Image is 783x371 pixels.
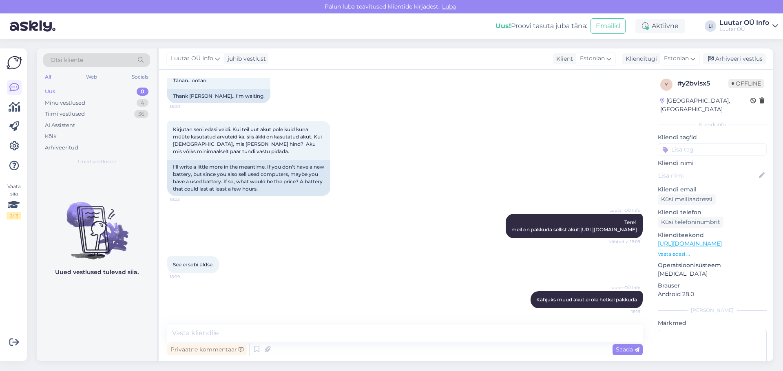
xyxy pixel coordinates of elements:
span: 18:00 [170,103,200,110]
span: Luutar OÜ Info [609,207,640,213]
p: Kliendi email [658,185,767,194]
p: Vaata edasi ... [658,250,767,258]
div: Tiimi vestlused [45,110,85,118]
div: Vaata siia [7,183,21,220]
div: # y2bvlsx5 [677,79,728,88]
p: Klienditeekond [658,231,767,239]
div: Küsi telefoninumbrit [658,217,723,228]
div: juhib vestlust [224,55,266,63]
p: Kliendi nimi [658,159,767,167]
span: Luutar OÜ Info [171,54,213,63]
div: Luutar OÜ [719,26,769,33]
p: [MEDICAL_DATA] [658,270,767,278]
div: 36 [134,110,148,118]
img: No chats [37,187,157,261]
div: I'll write a little more in the meantime. If you don't have a new battery, but since you also sel... [167,160,330,196]
div: All [43,72,53,82]
button: Emailid [591,18,626,34]
span: Kahjuks muud akut ei ole hetkel pakkuda [536,296,637,303]
div: Arhiveeritud [45,144,78,152]
span: 18:19 [610,309,640,315]
div: Küsi meiliaadressi [658,194,716,205]
div: Socials [130,72,150,82]
div: Privaatne kommentaar [167,344,247,355]
p: Brauser [658,281,767,290]
div: Web [84,72,99,82]
a: [URL][DOMAIN_NAME] [580,226,637,233]
div: Kõik [45,132,57,140]
div: Proovi tasuta juba täna: [495,21,587,31]
div: Kliendi info [658,121,767,128]
div: 2 / 3 [7,212,21,220]
div: Arhiveeri vestlus [703,53,766,64]
div: [PERSON_NAME] [658,307,767,314]
span: Saada [616,346,639,353]
span: 18:03 [170,196,200,202]
p: Operatsioonisüsteem [658,261,767,270]
div: Klient [553,55,573,63]
a: Luutar OÜ InfoLuutar OÜ [719,20,778,33]
input: Lisa nimi [658,171,757,180]
div: Uus [45,88,55,96]
div: LI [705,20,716,32]
span: Uued vestlused [78,158,116,165]
div: 0 [137,88,148,96]
a: [URL][DOMAIN_NAME] [658,240,722,247]
p: Kliendi telefon [658,208,767,217]
span: See ei sobi üldse. [173,261,214,268]
span: Estonian [664,54,689,63]
div: Minu vestlused [45,99,85,107]
span: Nähtud ✓ 18:09 [608,239,640,245]
p: Uued vestlused tulevad siia. [55,268,139,277]
div: Aktiivne [635,19,685,33]
p: Kliendi tag'id [658,133,767,142]
span: Kirjutan seni edasi veidi. Kui teil uut akut pole kuid kuna müüte kasutatud arvuteid ka, siis äkk... [173,126,323,154]
span: y [665,81,668,88]
img: Askly Logo [7,55,22,70]
p: Android 28.0 [658,290,767,299]
b: Uus! [495,22,511,30]
span: Estonian [580,54,605,63]
div: Thank [PERSON_NAME].. I'm waiting. [167,89,270,103]
div: 4 [137,99,148,107]
div: AI Assistent [45,121,75,130]
span: Luutar OÜ Info [609,285,640,291]
span: 18:09 [170,274,200,280]
input: Lisa tag [658,143,767,156]
span: Otsi kliente [51,56,83,64]
div: [GEOGRAPHIC_DATA], [GEOGRAPHIC_DATA] [660,97,750,114]
div: Klienditugi [622,55,657,63]
div: Luutar OÜ Info [719,20,769,26]
span: Tänan.. ootan. [173,77,208,83]
span: Offline [728,79,764,88]
p: Märkmed [658,319,767,327]
span: Luba [440,3,458,10]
